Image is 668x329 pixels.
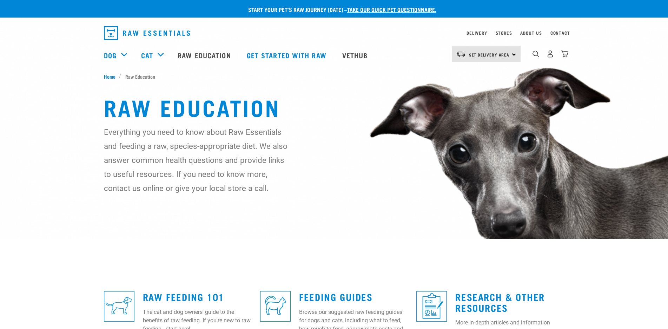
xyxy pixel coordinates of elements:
img: re-icons-dog3-sq-blue.png [104,291,134,322]
a: Delivery [467,32,487,34]
a: take our quick pet questionnaire. [347,8,436,11]
a: Raw Feeding 101 [143,294,224,299]
img: home-icon-1@2x.png [533,51,539,57]
a: Research & Other Resources [455,294,545,310]
img: van-moving.png [456,51,465,57]
img: re-icons-healthcheck1-sq-blue.png [416,291,447,322]
nav: breadcrumbs [104,73,564,80]
a: Home [104,73,119,80]
a: Contact [550,32,570,34]
h1: Raw Education [104,94,564,119]
a: Cat [141,50,153,60]
p: Everything you need to know about Raw Essentials and feeding a raw, species-appropriate diet. We ... [104,125,288,195]
img: home-icon@2x.png [561,50,568,58]
a: Dog [104,50,117,60]
a: Stores [496,32,512,34]
nav: dropdown navigation [98,23,570,43]
a: About Us [520,32,542,34]
a: Vethub [335,41,377,69]
img: Raw Essentials Logo [104,26,190,40]
a: Get started with Raw [240,41,335,69]
img: re-icons-cat2-sq-blue.png [260,291,291,322]
a: Feeding Guides [299,294,372,299]
a: Raw Education [171,41,239,69]
img: user.png [547,50,554,58]
span: Set Delivery Area [469,53,510,56]
span: Home [104,73,115,80]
